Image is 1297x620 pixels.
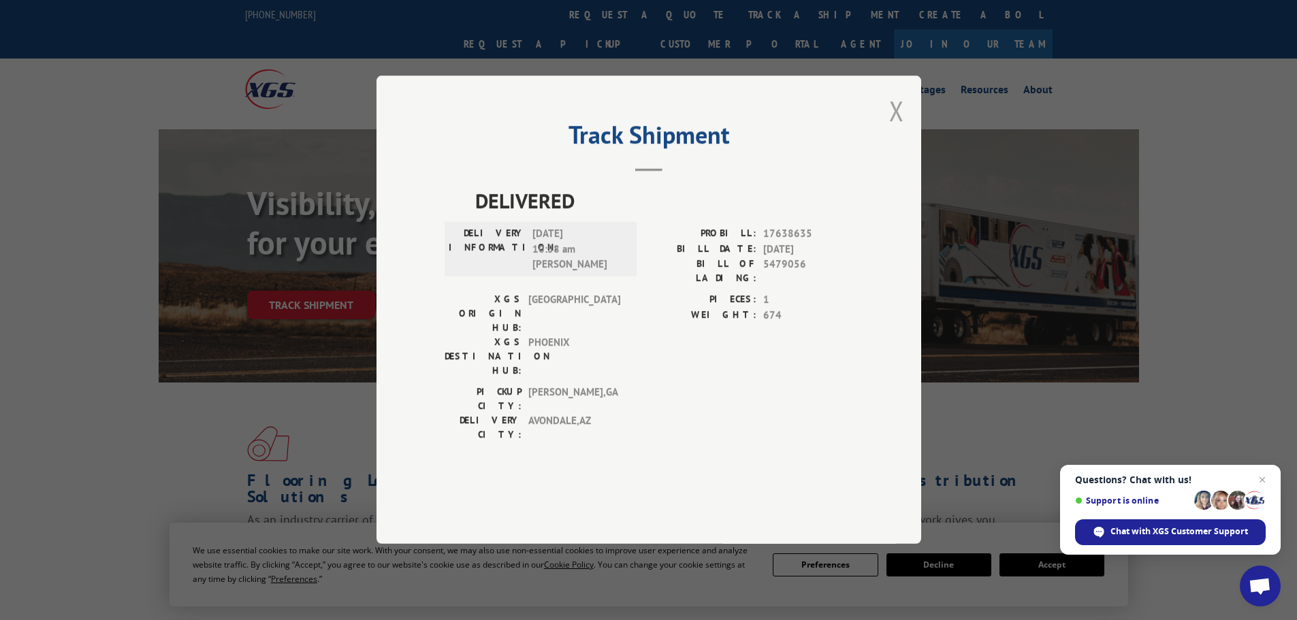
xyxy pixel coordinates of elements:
[445,385,522,414] label: PICKUP CITY:
[1254,472,1270,488] span: Close chat
[449,227,526,273] label: DELIVERY INFORMATION:
[528,336,620,378] span: PHOENIX
[1075,519,1266,545] div: Chat with XGS Customer Support
[445,414,522,442] label: DELIVERY CITY:
[475,186,853,216] span: DELIVERED
[649,257,756,286] label: BILL OF LADING:
[445,125,853,151] h2: Track Shipment
[649,293,756,308] label: PIECES:
[1110,525,1248,538] span: Chat with XGS Customer Support
[528,385,620,414] span: [PERSON_NAME] , GA
[445,293,522,336] label: XGS ORIGIN HUB:
[763,257,853,286] span: 5479056
[1075,495,1189,506] span: Support is online
[532,227,624,273] span: [DATE] 10:58 am [PERSON_NAME]
[528,414,620,442] span: AVONDALE , AZ
[649,242,756,257] label: BILL DATE:
[1240,566,1281,606] div: Open chat
[528,293,620,336] span: [GEOGRAPHIC_DATA]
[763,293,853,308] span: 1
[649,227,756,242] label: PROBILL:
[445,336,522,378] label: XGS DESTINATION HUB:
[649,308,756,323] label: WEIGHT:
[763,227,853,242] span: 17638635
[763,308,853,323] span: 674
[763,242,853,257] span: [DATE]
[889,93,904,129] button: Close modal
[1075,474,1266,485] span: Questions? Chat with us!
